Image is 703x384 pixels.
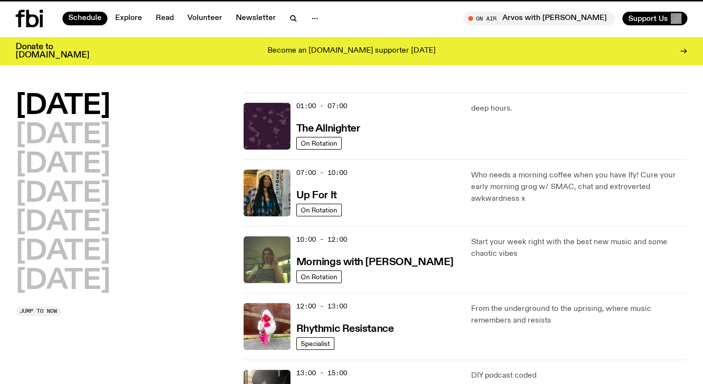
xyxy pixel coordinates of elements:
[463,12,615,25] button: On AirArvos with [PERSON_NAME]
[244,303,290,350] img: Attu crouches on gravel in front of a brown wall. They are wearing a white fur coat with a hood, ...
[296,122,360,134] a: The Allnighter
[471,170,687,205] p: Who needs a morning coffee when you have Ify! Cure your early morning grog w/ SMAC, chat and extr...
[301,273,337,280] span: On Rotation
[622,12,687,25] button: Support Us
[301,340,330,347] span: Specialist
[16,268,110,295] button: [DATE]
[16,122,110,149] button: [DATE]
[296,137,342,150] a: On Rotation
[471,370,687,382] p: DIY podcast coded
[301,206,337,213] span: On Rotation
[296,189,337,201] a: Up For It
[296,191,337,201] h3: Up For It
[268,47,435,56] p: Become an [DOMAIN_NAME] supporter [DATE]
[296,257,454,268] h3: Mornings with [PERSON_NAME]
[230,12,282,25] a: Newsletter
[471,103,687,115] p: deep hours.
[62,12,107,25] a: Schedule
[244,236,290,283] img: Jim Kretschmer in a really cute outfit with cute braids, standing on a train holding up a peace s...
[296,322,394,334] a: Rhythmic Resistance
[182,12,228,25] a: Volunteer
[301,139,337,147] span: On Rotation
[296,255,454,268] a: Mornings with [PERSON_NAME]
[296,270,342,283] a: On Rotation
[296,235,347,244] span: 10:00 - 12:00
[296,368,347,378] span: 13:00 - 15:00
[296,204,342,216] a: On Rotation
[109,12,148,25] a: Explore
[296,302,347,311] span: 12:00 - 13:00
[16,209,110,236] button: [DATE]
[16,180,110,208] button: [DATE]
[16,238,110,266] button: [DATE]
[471,303,687,326] p: From the underground to the uprising, where music remembers and resists
[16,43,89,59] h3: Donate to [DOMAIN_NAME]
[296,101,347,111] span: 01:00 - 07:00
[16,93,110,120] button: [DATE]
[296,337,334,350] a: Specialist
[244,170,290,216] img: Ify - a Brown Skin girl with black braided twists, looking up to the side with her tongue stickin...
[16,307,61,316] button: Jump to now
[296,168,347,177] span: 07:00 - 10:00
[296,124,360,134] h3: The Allnighter
[20,308,57,314] span: Jump to now
[471,236,687,260] p: Start your week right with the best new music and some chaotic vibes
[628,14,668,23] span: Support Us
[150,12,180,25] a: Read
[296,324,394,334] h3: Rhythmic Resistance
[16,151,110,178] button: [DATE]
